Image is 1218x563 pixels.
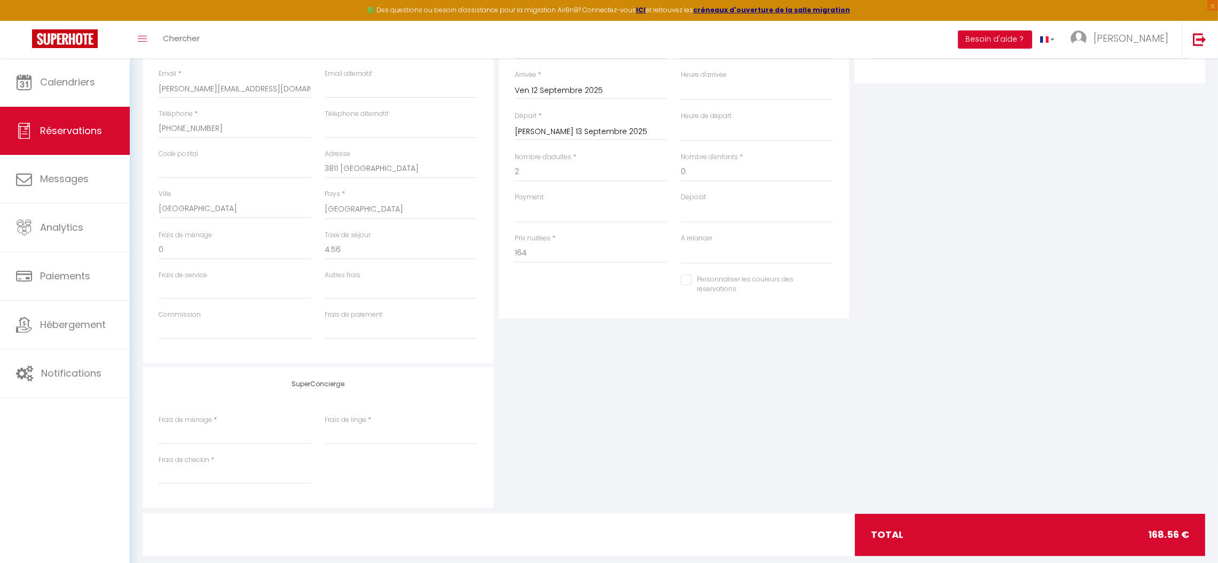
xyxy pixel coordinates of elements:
label: Téléphone alternatif [325,109,389,119]
label: Autres frais [325,270,360,280]
label: Frais de linge [325,415,366,425]
label: Départ [515,111,537,121]
span: Analytics [40,221,83,234]
label: Frais de ménage [159,230,212,240]
a: Chercher [155,21,208,58]
label: Frais de paiement [325,310,382,320]
label: Heure de départ [681,111,732,121]
label: Frais de service [159,270,207,280]
div: total [855,514,1205,556]
span: Notifications [41,366,101,380]
label: Commission [159,310,201,320]
label: Email alternatif [325,69,372,79]
label: Nombre d'adultes [515,152,571,162]
label: A relancer [681,233,712,244]
span: [PERSON_NAME] [1094,32,1168,45]
label: Adresse [325,149,350,159]
img: Super Booking [32,29,98,48]
label: Arrivée [515,70,536,80]
h4: SuperConcierge [159,380,477,388]
img: logout [1193,33,1206,46]
label: Deposit [681,192,706,202]
label: Frais de ménage [159,415,212,425]
label: Taxe de séjour [325,230,371,240]
span: Paiements [40,269,90,283]
label: Nombre d'enfants [681,152,738,162]
span: Chercher [163,33,200,44]
label: Heure d'arrivée [681,70,727,80]
a: ... [PERSON_NAME] [1063,21,1182,58]
label: Prix nuitées [515,233,551,244]
label: Payment [515,192,544,202]
label: Pays [325,189,340,199]
span: Calendriers [40,75,95,89]
button: Ouvrir le widget de chat LiveChat [9,4,41,36]
a: ICI [636,5,646,14]
span: Réservations [40,124,102,137]
label: Code postal [159,149,198,159]
a: créneaux d'ouverture de la salle migration [693,5,850,14]
label: Téléphone [159,109,193,119]
button: Besoin d'aide ? [958,30,1032,49]
span: Messages [40,172,89,185]
img: ... [1071,30,1087,46]
span: 168.56 € [1148,527,1189,542]
label: Frais de checkin [159,455,209,465]
label: Email [159,69,176,79]
label: Ville [159,189,171,199]
span: Hébergement [40,318,106,331]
